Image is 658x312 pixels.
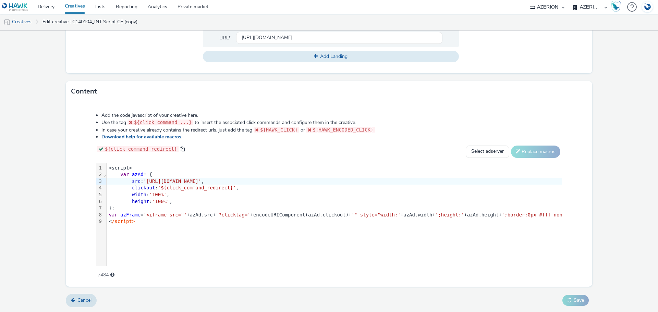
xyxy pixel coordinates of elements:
[110,272,114,278] div: Maximum recommended length: 3000 characters.
[101,119,562,126] li: Use the tag to insert the associated click commands and configure them in the creative.
[96,205,103,212] div: 7
[39,14,141,30] a: Edit creative : C140104_INT Script CE (copy)
[435,212,464,217] span: ';height:'
[132,178,141,184] span: src
[96,178,103,185] div: 3
[149,192,167,197] span: '100%'
[562,295,589,306] button: Save
[101,126,562,134] li: In case your creative already contains the redirect urls, just add the tag or
[611,1,624,12] a: Hawk Academy
[132,172,144,177] span: azAd
[511,146,560,158] button: Replace macros
[320,53,348,60] span: Add Landing
[260,127,298,133] span: ${HAWK_CLICK}
[152,199,170,204] span: '100%'
[2,3,28,11] img: undefined Logo
[144,178,202,184] span: '[URL][DOMAIN_NAME]'
[71,86,97,97] h3: Content
[96,191,103,198] div: 5
[77,297,92,303] span: Cancel
[132,199,149,204] span: height
[132,192,146,197] span: width
[98,272,109,278] span: 7484
[132,185,155,190] span: clickout
[112,219,135,224] span: /script>
[105,146,177,152] span: ${click_command_redirect}
[611,1,621,12] img: Hawk Academy
[96,171,103,178] div: 2
[216,212,250,217] span: '?clicktag='
[96,185,103,191] div: 4
[101,134,185,140] a: Download help for available macros.
[96,218,103,225] div: 9
[96,198,103,205] div: 6
[96,165,103,172] div: 1
[120,172,129,177] span: var
[642,1,653,13] img: Account DE
[144,212,187,217] span: '<iframe src="'
[180,147,185,151] span: copy to clipboard
[103,172,106,177] span: Fold line
[109,212,117,217] span: var
[3,19,10,26] img: mobile
[101,112,562,119] li: Add the code javascript of your creative here.
[134,120,192,125] span: ${click_command_...}
[352,212,401,217] span: '" style="width:'
[158,185,236,190] span: '${click_command_redirect}'
[120,212,141,217] span: azFrame
[96,212,103,219] div: 8
[313,127,374,133] span: ${HAWK_ENCODED_CLICK}
[236,32,442,44] input: url...
[203,51,459,62] button: Add Landing
[574,297,584,303] span: Save
[66,294,97,307] a: Cancel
